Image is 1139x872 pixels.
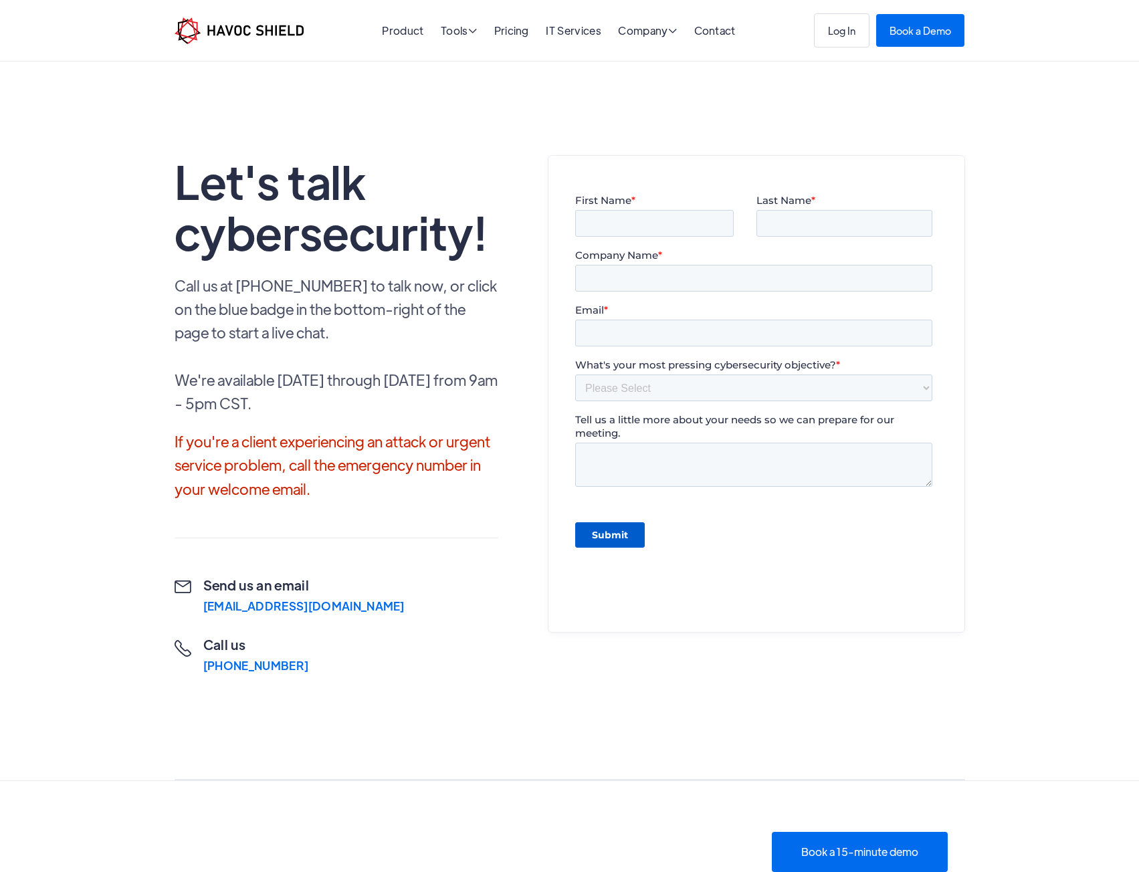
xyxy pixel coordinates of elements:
span:  [668,25,677,36]
h2: Send us an email [203,576,405,594]
h1: Let's talk cybersecurity! [175,155,499,257]
div:  [175,580,191,613]
div: Company [618,25,677,38]
a: Send us an email[EMAIL_ADDRESS][DOMAIN_NAME] [175,576,405,613]
div: Company [618,25,677,38]
h2: Call us [203,635,308,654]
div: [PHONE_NUMBER] [203,659,308,672]
iframe: Form 0 [575,194,938,596]
a: Book a Demo [876,14,964,47]
a: Call us[PHONE_NUMBER] [175,635,309,672]
a: IT Services [546,23,601,37]
iframe: Chat Widget [916,728,1139,872]
div: Tools [441,25,477,38]
p: If you're a client experiencing an attack or urgent service problem, call the emergency number in... [175,429,499,500]
a: Book a 15-minute demo [772,832,948,872]
a: Contact [694,23,736,37]
a: Pricing [494,23,529,37]
p: Call us at [PHONE_NUMBER] to talk now, or click on the blue badge in the bottom-right of the page... [175,274,499,415]
div: [EMAIL_ADDRESS][DOMAIN_NAME] [203,600,405,613]
a: Product [382,23,423,37]
div:  [175,640,191,672]
a: home [175,17,304,44]
div: Tools [441,25,477,38]
img: Havoc Shield logo [175,17,304,44]
span:  [468,25,477,36]
a: Log In [814,13,869,47]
